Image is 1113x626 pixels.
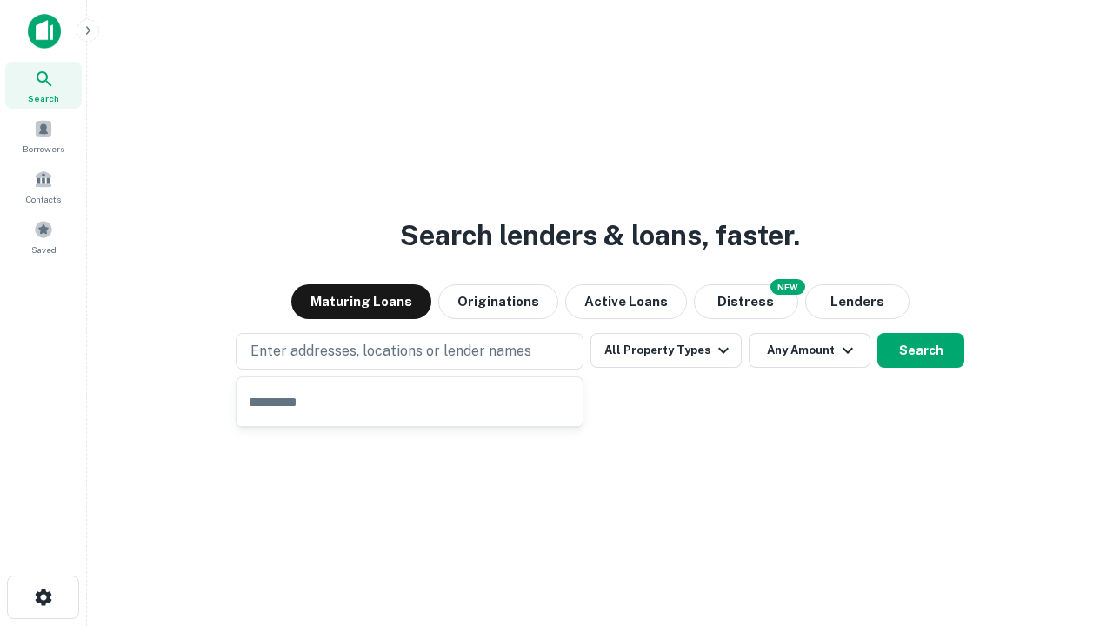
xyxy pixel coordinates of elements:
h3: Search lenders & loans, faster. [400,215,800,256]
span: Contacts [26,192,61,206]
div: NEW [770,279,805,295]
button: Lenders [805,284,910,319]
p: Enter addresses, locations or lender names [250,341,531,362]
img: capitalize-icon.png [28,14,61,49]
iframe: Chat Widget [1026,487,1113,570]
button: Any Amount [749,333,870,368]
a: Contacts [5,163,82,210]
span: Borrowers [23,142,64,156]
span: Saved [31,243,57,256]
button: All Property Types [590,333,742,368]
button: Enter addresses, locations or lender names [236,333,583,370]
span: Search [28,91,59,105]
button: Maturing Loans [291,284,431,319]
button: Search distressed loans with lien and other non-mortgage details. [694,284,798,319]
button: Active Loans [565,284,687,319]
a: Borrowers [5,112,82,159]
button: Originations [438,284,558,319]
a: Search [5,62,82,109]
button: Search [877,333,964,368]
a: Saved [5,213,82,260]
